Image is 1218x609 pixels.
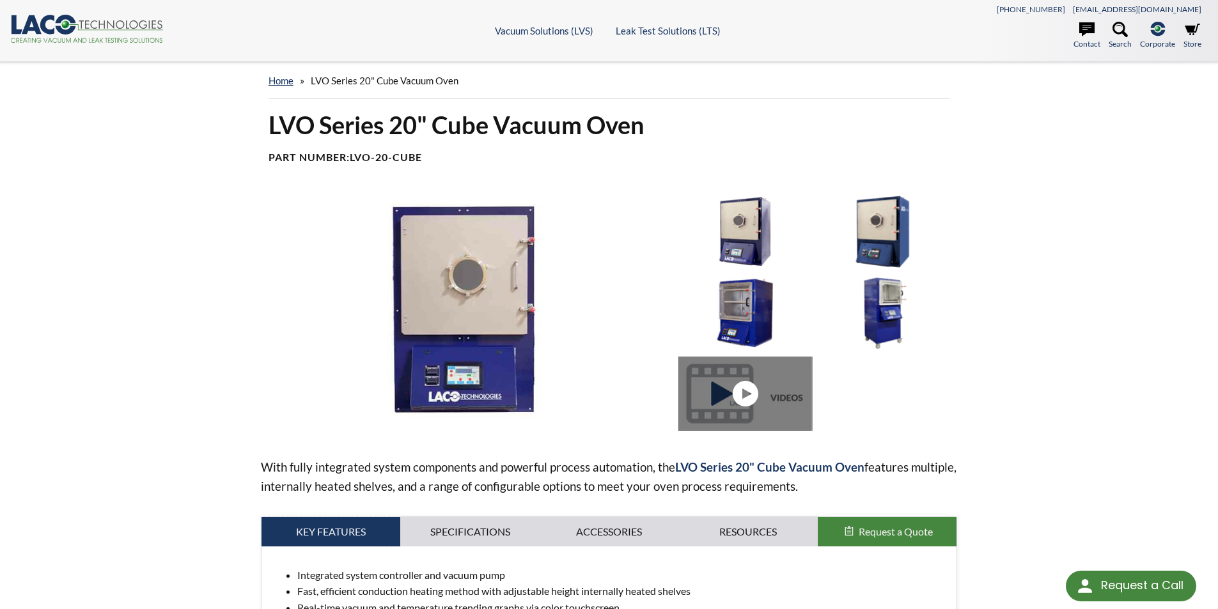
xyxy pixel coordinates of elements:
[1066,571,1196,601] div: Request a Call
[859,525,933,537] span: Request a Quote
[1101,571,1183,600] div: Request a Call
[311,75,458,86] span: LVO Series 20" Cube Vacuum Oven
[297,567,947,583] li: Integrated system controller and vacuum pump
[818,275,951,350] img: Vacuum Oven Cube with Acrylic Door, left side angle view
[495,25,593,36] a: Vacuum Solutions (LVS)
[262,517,401,546] a: Key Features
[297,583,947,599] li: Fast, efficient conduction heating method with adjustable height internally heated shelves
[1140,38,1175,50] span: Corporate
[269,63,950,99] div: »
[675,459,864,474] strong: LVO Series 20" Cube Vacuum Oven
[540,517,679,546] a: Accessories
[616,25,721,36] a: Leak Test Solutions (LTS)
[269,109,950,141] h1: LVO Series 20" Cube Vacuum Oven
[1074,22,1100,50] a: Contact
[678,195,811,269] img: Vacuum Oven Cube Aluminum Door, right side angle view
[1109,22,1132,50] a: Search
[350,151,422,163] b: LVO-20-Cube
[261,195,669,424] img: Vacuum Oven Cube Front Aluminum Door, front view
[261,458,958,496] p: With fully integrated system components and powerful process automation, the features multiple, i...
[678,275,811,350] img: Vacuum Oven Benchtop Cube with Acrylic Door, side view
[1183,22,1201,50] a: Store
[269,75,293,86] a: home
[997,4,1065,14] a: [PHONE_NUMBER]
[818,195,951,269] img: Vacuum Oven Cube, front view
[269,151,950,164] h4: Part Number:
[1073,4,1201,14] a: [EMAIL_ADDRESS][DOMAIN_NAME]
[1075,576,1095,596] img: round button
[818,517,957,546] button: Request a Quote
[400,517,540,546] a: Specifications
[678,517,818,546] a: Resources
